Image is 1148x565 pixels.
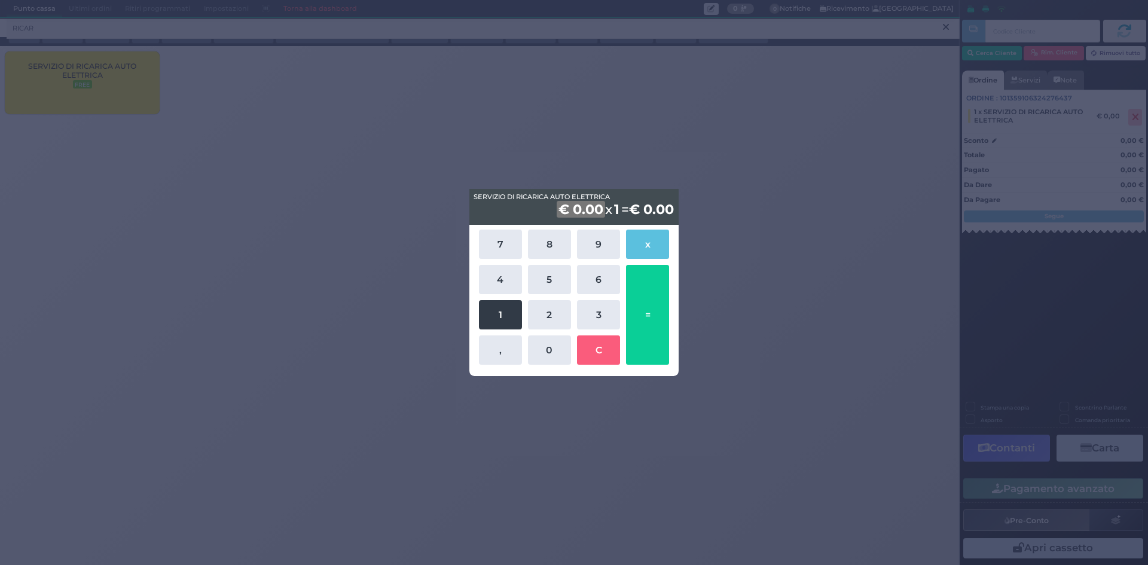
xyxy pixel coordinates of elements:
button: 4 [479,265,522,294]
button: 5 [528,265,571,294]
button: x [626,230,669,259]
button: , [479,335,522,365]
button: 7 [479,230,522,259]
button: 6 [577,265,620,294]
button: = [626,265,669,365]
div: x = [469,189,679,225]
span: SERVIZIO DI RICARICA AUTO ELETTRICA [474,192,610,202]
b: 1 [612,201,621,218]
button: 2 [528,300,571,329]
button: 8 [528,230,571,259]
b: € 0.00 [629,201,674,218]
button: C [577,335,620,365]
button: 0 [528,335,571,365]
button: 9 [577,230,620,259]
button: 1 [479,300,522,329]
b: € 0.00 [557,201,605,218]
button: 3 [577,300,620,329]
